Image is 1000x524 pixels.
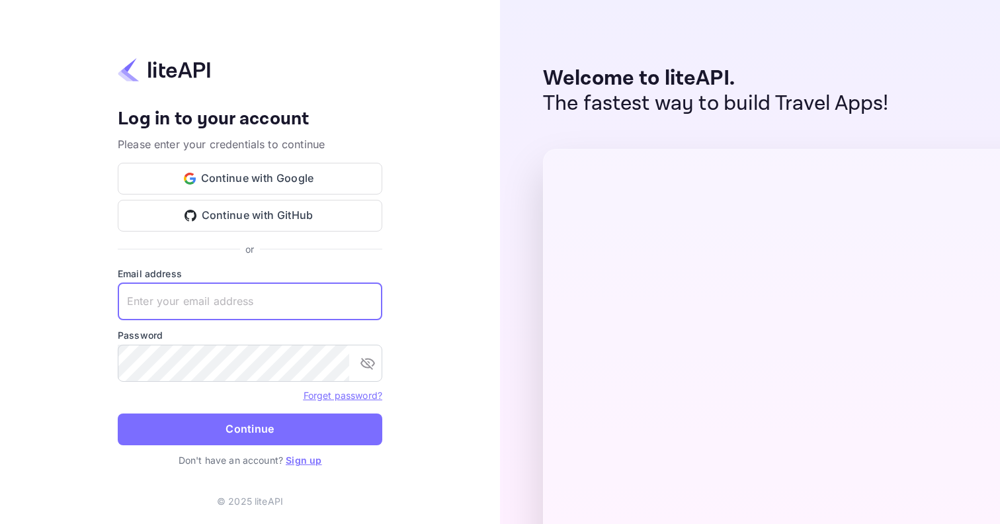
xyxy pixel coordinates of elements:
[118,136,382,152] p: Please enter your credentials to continue
[118,453,382,467] p: Don't have an account?
[118,414,382,445] button: Continue
[304,390,382,401] a: Forget password?
[286,455,321,466] a: Sign up
[118,108,382,131] h4: Log in to your account
[354,350,381,376] button: toggle password visibility
[118,163,382,195] button: Continue with Google
[543,91,889,116] p: The fastest way to build Travel Apps!
[304,388,382,402] a: Forget password?
[118,57,210,83] img: liteapi
[543,66,889,91] p: Welcome to liteAPI.
[118,200,382,232] button: Continue with GitHub
[217,494,283,508] p: © 2025 liteAPI
[118,328,382,342] label: Password
[118,283,382,320] input: Enter your email address
[245,242,254,256] p: or
[118,267,382,281] label: Email address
